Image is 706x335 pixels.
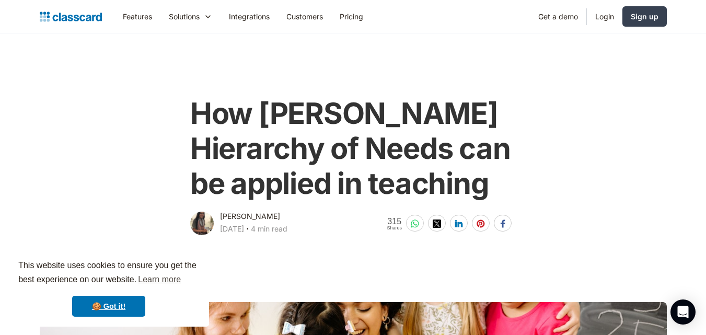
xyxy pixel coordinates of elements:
[477,220,485,228] img: pinterest-white sharing button
[387,217,402,226] span: 315
[331,5,372,28] a: Pricing
[220,210,280,223] div: [PERSON_NAME]
[251,223,287,235] div: 4 min read
[455,220,463,228] img: linkedin-white sharing button
[114,5,160,28] a: Features
[387,226,402,230] span: Shares
[244,223,251,237] div: ‧
[8,249,209,327] div: cookieconsent
[587,5,622,28] a: Login
[411,220,419,228] img: whatsapp-white sharing button
[72,296,145,317] a: dismiss cookie message
[530,5,586,28] a: Get a demo
[136,272,182,287] a: learn more about cookies
[190,96,516,202] h1: How [PERSON_NAME] Hierarchy of Needs can be applied in teaching
[160,5,221,28] div: Solutions
[433,220,441,228] img: twitter-white sharing button
[221,5,278,28] a: Integrations
[278,5,331,28] a: Customers
[622,6,667,27] a: Sign up
[40,9,102,24] a: home
[631,11,658,22] div: Sign up
[169,11,200,22] div: Solutions
[499,220,507,228] img: facebook-white sharing button
[220,223,244,235] div: [DATE]
[18,259,199,287] span: This website uses cookies to ensure you get the best experience on our website.
[670,299,696,325] div: Open Intercom Messenger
